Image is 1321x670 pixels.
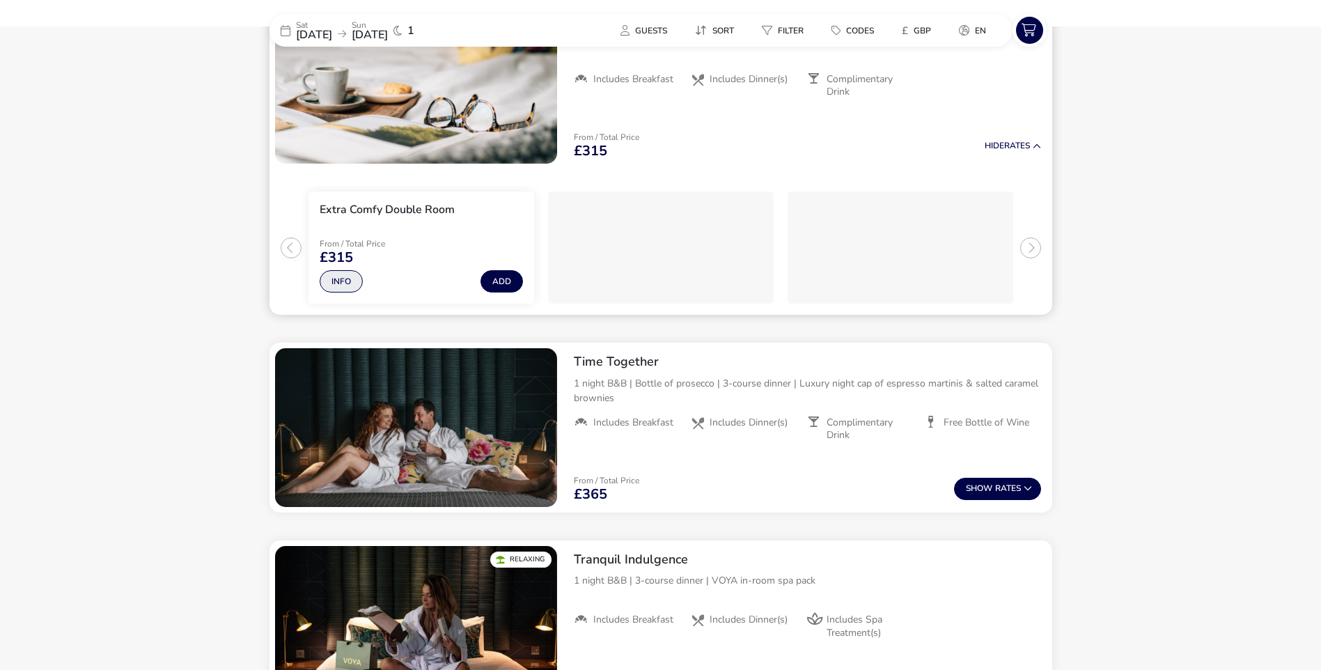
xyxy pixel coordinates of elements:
swiper-slide: 1 / 1 [275,348,557,507]
button: HideRates [985,141,1041,150]
p: From / Total Price [574,133,639,141]
span: GBP [914,25,931,36]
span: Includes Dinner(s) [710,73,788,86]
div: Time Together1 night B&B | Bottle of prosecco | 3-course dinner | Luxury night cap of espresso ma... [563,343,1052,453]
swiper-slide: 1 / 3 [302,186,541,309]
h3: Extra Comfy Double Room [320,203,455,217]
swiper-slide: 2 / 3 [541,186,781,309]
span: 1 [407,25,414,36]
span: Codes [846,25,874,36]
p: 1 night B&B | Bottle of prosecco | 3-course dinner | Luxury night cap of espresso martinis & salt... [574,376,1041,405]
span: Includes Breakfast [593,73,673,86]
button: Add [480,270,523,293]
naf-pibe-menu-bar-item: Filter [751,20,820,40]
i: £ [902,24,908,38]
h2: Time Together [574,354,1041,370]
div: Sat[DATE]Sun[DATE]1 [269,14,478,47]
span: Sort [712,25,734,36]
h2: Tranquil Indulgence [574,552,1041,568]
button: Filter [751,20,815,40]
span: Free Bottle of Wine [944,416,1029,429]
span: en [975,25,986,36]
p: 1 night B&B | 3-course dinner | VOYA in-room spa pack [574,573,1041,588]
button: en [948,20,997,40]
p: From / Total Price [320,240,419,248]
button: £GBP [891,20,942,40]
swiper-slide: 1 / 1 [275,6,557,164]
span: Complimentary Drink [827,73,913,98]
p: From / Total Price [574,476,639,485]
span: Hide [985,140,1004,151]
swiper-slide: 3 / 3 [781,186,1020,309]
span: Filter [778,25,804,36]
naf-pibe-menu-bar-item: Codes [820,20,891,40]
span: [DATE] [352,27,388,42]
span: Includes Breakfast [593,416,673,429]
span: Includes Spa Treatment(s) [827,614,913,639]
naf-pibe-menu-bar-item: en [948,20,1003,40]
p: Sat [296,21,332,29]
span: £315 [574,144,607,158]
button: Info [320,270,363,293]
span: Guests [635,25,667,36]
span: [DATE] [296,27,332,42]
naf-pibe-menu-bar-item: £GBP [891,20,948,40]
span: £315 [320,251,353,265]
button: Guests [609,20,678,40]
div: Relaxing [490,552,552,568]
p: Sun [352,21,388,29]
span: Complimentary Drink [827,416,913,442]
button: ShowRates [954,478,1041,500]
naf-pibe-menu-bar-item: Sort [684,20,751,40]
span: Includes Breakfast [593,614,673,626]
span: Show [966,484,995,493]
button: Codes [820,20,885,40]
span: £365 [574,488,607,501]
button: Sort [684,20,745,40]
div: Tranquil Indulgence1 night B&B | 3-course dinner | VOYA in-room spa packIncludes BreakfastInclude... [563,540,1052,650]
naf-pibe-menu-bar-item: Guests [609,20,684,40]
span: Includes Dinner(s) [710,614,788,626]
span: Includes Dinner(s) [710,416,788,429]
